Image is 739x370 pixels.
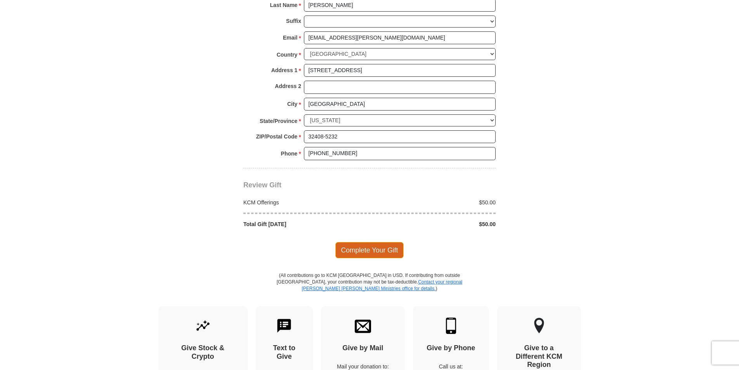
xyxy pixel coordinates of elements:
strong: Country [277,49,298,60]
img: envelope.svg [355,318,371,334]
h4: Give by Phone [427,344,475,353]
strong: Address 1 [271,65,298,76]
strong: City [287,99,297,109]
img: give-by-stock.svg [195,318,211,334]
strong: State/Province [260,116,297,126]
div: $50.00 [369,220,500,228]
h4: Text to Give [269,344,300,361]
strong: Phone [281,148,298,159]
h4: Give Stock & Crypto [172,344,234,361]
h4: Give to a Different KCM Region [511,344,567,369]
strong: Suffix [286,16,301,26]
strong: Email [283,32,297,43]
img: text-to-give.svg [276,318,292,334]
strong: Address 2 [275,81,301,92]
div: $50.00 [369,199,500,206]
img: other-region [534,318,545,334]
span: Review Gift [243,181,281,189]
strong: ZIP/Postal Code [256,131,298,142]
span: Complete Your Gift [335,242,404,258]
img: mobile.svg [443,318,459,334]
div: KCM Offerings [239,199,370,206]
p: (All contributions go to KCM [GEOGRAPHIC_DATA] in USD. If contributing from outside [GEOGRAPHIC_D... [276,272,463,306]
h4: Give by Mail [335,344,391,353]
div: Total Gift [DATE] [239,220,370,228]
